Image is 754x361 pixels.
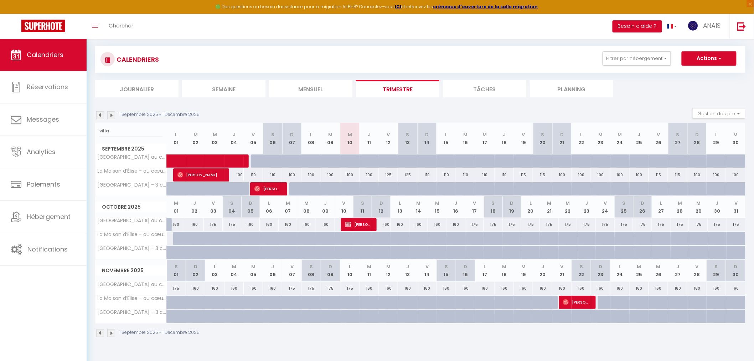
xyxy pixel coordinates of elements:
abbr: M [618,131,622,138]
button: Actions [682,51,737,66]
div: 160 [279,218,297,231]
span: [PERSON_NAME] [177,168,222,182]
div: 175 [727,218,745,231]
abbr: D [695,131,699,138]
abbr: L [660,200,662,207]
div: 160 [391,218,409,231]
div: 100 [360,168,379,182]
th: 08 [301,123,321,154]
abbr: M [329,131,333,138]
abbr: M [232,263,236,270]
span: Paiements [27,180,60,189]
div: 175 [559,218,577,231]
span: [GEOGRAPHIC_DATA] au coeur de [GEOGRAPHIC_DATA] [97,282,168,287]
th: 16 [446,196,465,218]
abbr: M [678,200,682,207]
span: Messages [27,115,59,124]
abbr: M [502,263,506,270]
a: ICI [395,4,402,10]
div: 175 [340,282,360,295]
th: 10 [335,196,353,218]
h3: CALENDRIERS [115,51,159,67]
th: 19 [514,260,533,281]
div: 175 [596,218,614,231]
abbr: S [230,200,233,207]
abbr: J [541,263,544,270]
th: 26 [649,123,668,154]
abbr: M [599,131,603,138]
th: 13 [398,123,417,154]
abbr: V [696,263,699,270]
th: 11 [353,196,372,218]
li: Mensuel [269,80,352,97]
abbr: J [324,200,327,207]
th: 28 [687,260,707,281]
div: 110 [437,168,456,182]
span: [GEOGRAPHIC_DATA] - 3 ch. - jardin - Plain Pied - PMR [97,182,168,188]
th: 29 [707,260,726,281]
div: 175 [484,218,502,231]
abbr: S [676,131,680,138]
div: 160 [241,218,260,231]
span: ANAIS [703,21,721,30]
div: 110 [475,168,495,182]
abbr: M [417,200,421,207]
th: 26 [633,196,652,218]
th: 07 [282,260,301,281]
th: 19 [503,196,521,218]
abbr: J [503,131,506,138]
div: 100 [572,168,591,182]
div: 160 [372,218,391,231]
abbr: V [561,263,564,270]
abbr: D [560,131,564,138]
div: 110 [244,168,263,182]
th: 22 [559,196,577,218]
th: 29 [707,123,726,154]
div: 160 [224,282,244,295]
abbr: L [214,263,216,270]
div: 160 [297,218,316,231]
div: 175 [689,218,708,231]
div: 110 [417,168,437,182]
div: 175 [671,218,689,231]
abbr: L [310,131,313,138]
span: La Maison d’Élise - au cœur du village [97,168,168,174]
abbr: D [249,200,252,207]
th: 15 [437,260,456,281]
th: 28 [687,123,707,154]
th: 26 [649,260,668,281]
th: 11 [360,123,379,154]
abbr: S [580,263,583,270]
th: 01 [167,123,186,154]
div: 175 [577,218,596,231]
abbr: D [194,263,197,270]
span: Analytics [27,147,56,156]
th: 17 [465,196,484,218]
abbr: L [175,131,177,138]
th: 08 [301,260,321,281]
span: Septembre 2025 [95,144,166,154]
abbr: J [233,131,236,138]
abbr: J [638,131,641,138]
abbr: V [387,131,390,138]
th: 09 [321,260,340,281]
th: 18 [484,196,502,218]
div: 175 [540,218,558,231]
span: [GEOGRAPHIC_DATA] au coeur de [GEOGRAPHIC_DATA] [97,154,168,160]
th: 03 [205,260,224,281]
th: 08 [297,196,316,218]
div: 100 [321,168,340,182]
div: 160 [437,282,456,295]
div: 175 [633,218,652,231]
div: 175 [301,282,321,295]
th: 25 [630,260,649,281]
th: 31 [727,196,745,218]
div: 125 [379,168,398,182]
abbr: D [510,200,514,207]
div: 100 [224,168,244,182]
abbr: S [271,131,274,138]
abbr: D [290,131,294,138]
th: 24 [610,260,630,281]
abbr: J [585,200,588,207]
